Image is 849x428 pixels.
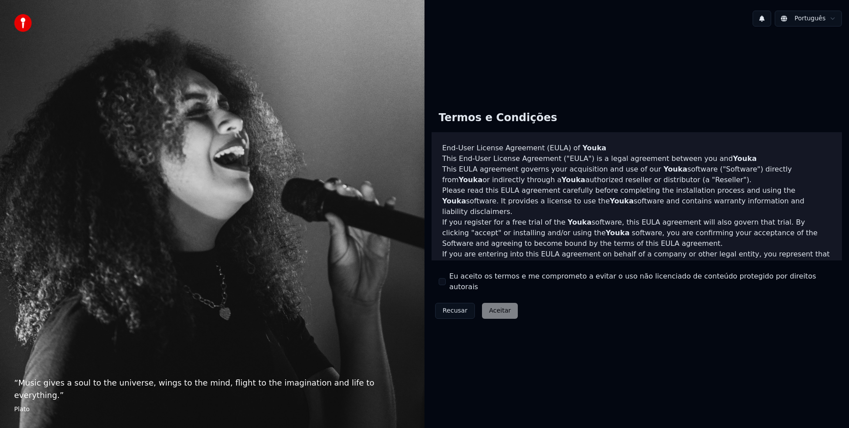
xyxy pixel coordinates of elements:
span: Youka [606,229,630,237]
span: Youka [610,197,634,205]
p: If you are entering into this EULA agreement on behalf of a company or other legal entity, you re... [442,249,831,291]
div: Termos e Condições [432,104,564,132]
span: Youka [442,197,466,205]
p: If you register for a free trial of the software, this EULA agreement will also govern that trial... [442,217,831,249]
p: “ Music gives a soul to the universe, wings to the mind, flight to the imagination and life to ev... [14,377,410,401]
label: Eu aceito os termos e me comprometo a evitar o uso não licenciado de conteúdo protegido por direi... [449,271,835,292]
span: Youka [562,176,585,184]
img: youka [14,14,32,32]
p: This EULA agreement governs your acquisition and use of our software ("Software") directly from o... [442,164,831,185]
h3: End-User License Agreement (EULA) of [442,143,831,153]
span: Youka [568,218,592,226]
span: Youka [663,165,687,173]
button: Recusar [435,303,475,319]
span: Youka [733,154,757,163]
p: This End-User License Agreement ("EULA") is a legal agreement between you and [442,153,831,164]
p: Please read this EULA agreement carefully before completing the installation process and using th... [442,185,831,217]
span: Youka [459,176,482,184]
footer: Plato [14,405,410,414]
span: Youka [582,144,606,152]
